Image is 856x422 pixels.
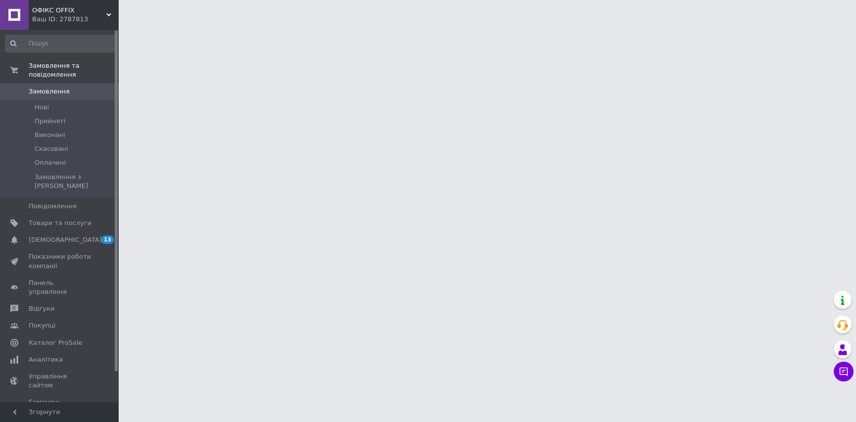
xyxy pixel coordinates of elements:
span: Замовлення та повідомлення [29,61,119,79]
span: Відгуки [29,304,54,313]
span: ОФІКС OFFIX [32,6,106,15]
span: Замовлення [29,87,70,96]
span: Нові [35,103,49,112]
span: Повідомлення [29,202,77,211]
span: Гаманець компанії [29,398,91,416]
span: Покупці [29,321,55,330]
div: Ваш ID: 2787813 [32,15,119,24]
input: Пошук [5,35,116,52]
span: Показники роботи компанії [29,252,91,270]
button: Чат з покупцем [834,362,854,381]
span: Панель управління [29,279,91,296]
span: Аналітика [29,355,63,364]
span: Прийняті [35,117,65,126]
span: Виконані [35,131,65,140]
span: Товари та послуги [29,219,91,228]
span: Замовлення з [PERSON_NAME] [35,173,115,190]
span: Каталог ProSale [29,338,82,347]
span: Оплачені [35,158,66,167]
span: Скасовані [35,144,68,153]
span: [DEMOGRAPHIC_DATA] [29,235,102,244]
span: 13 [101,235,114,244]
span: Управління сайтом [29,372,91,390]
